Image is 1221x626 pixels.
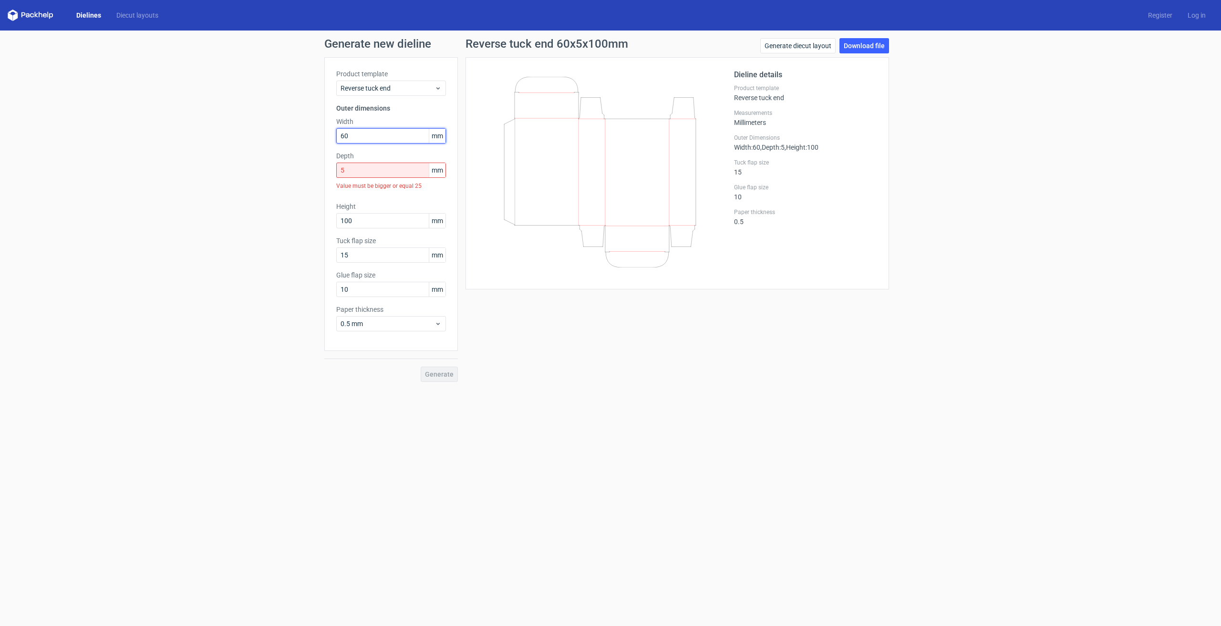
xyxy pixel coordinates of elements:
label: Depth [336,151,446,161]
label: Product template [734,84,877,92]
span: 0.5 mm [341,319,435,328]
label: Measurements [734,109,877,117]
label: Height [336,202,446,211]
label: Product template [336,69,446,79]
h3: Outer dimensions [336,103,446,113]
a: Generate diecut layout [760,38,836,53]
div: 0.5 [734,208,877,226]
span: mm [429,129,445,143]
a: Log in [1180,10,1213,20]
label: Width [336,117,446,126]
h2: Dieline details [734,69,877,81]
div: Value must be bigger or equal 25 [336,178,446,194]
h1: Generate new dieline [324,38,897,50]
label: Outer Dimensions [734,134,877,142]
div: Millimeters [734,109,877,126]
label: Paper thickness [734,208,877,216]
div: 15 [734,159,877,176]
a: Download file [839,38,889,53]
label: Tuck flap size [336,236,446,246]
label: Glue flap size [336,270,446,280]
label: Tuck flap size [734,159,877,166]
h1: Reverse tuck end 60x5x100mm [466,38,628,50]
a: Dielines [69,10,109,20]
span: , Depth : 5 [760,144,785,151]
span: Width : 60 [734,144,760,151]
a: Register [1140,10,1180,20]
div: 10 [734,184,877,201]
div: Reverse tuck end [734,84,877,102]
span: mm [429,282,445,297]
a: Diecut layouts [109,10,166,20]
span: , Height : 100 [785,144,818,151]
span: Reverse tuck end [341,83,435,93]
span: mm [429,214,445,228]
span: mm [429,163,445,177]
label: Glue flap size [734,184,877,191]
label: Paper thickness [336,305,446,314]
span: mm [429,248,445,262]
